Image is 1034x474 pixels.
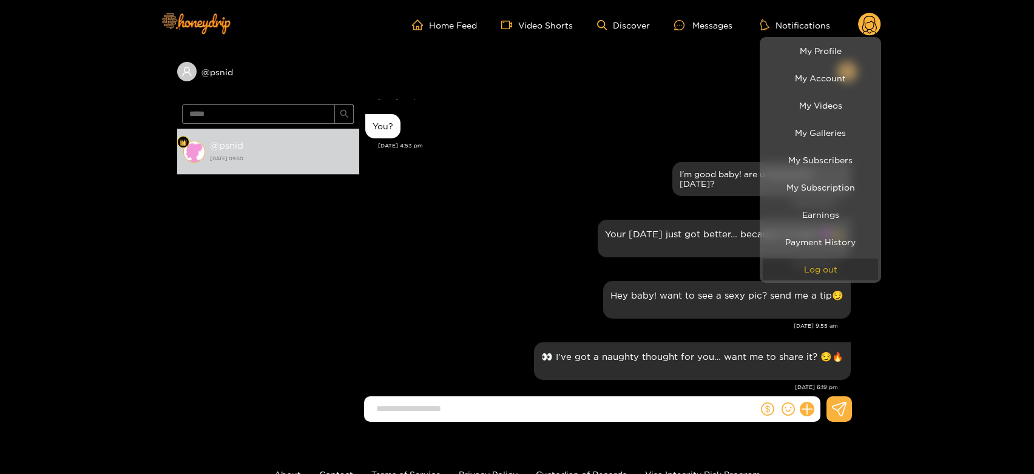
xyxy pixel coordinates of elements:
[763,259,878,280] button: Log out
[763,149,878,171] a: My Subscribers
[763,122,878,143] a: My Galleries
[763,177,878,198] a: My Subscription
[763,231,878,252] a: Payment History
[763,204,878,225] a: Earnings
[763,95,878,116] a: My Videos
[763,67,878,89] a: My Account
[763,40,878,61] a: My Profile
